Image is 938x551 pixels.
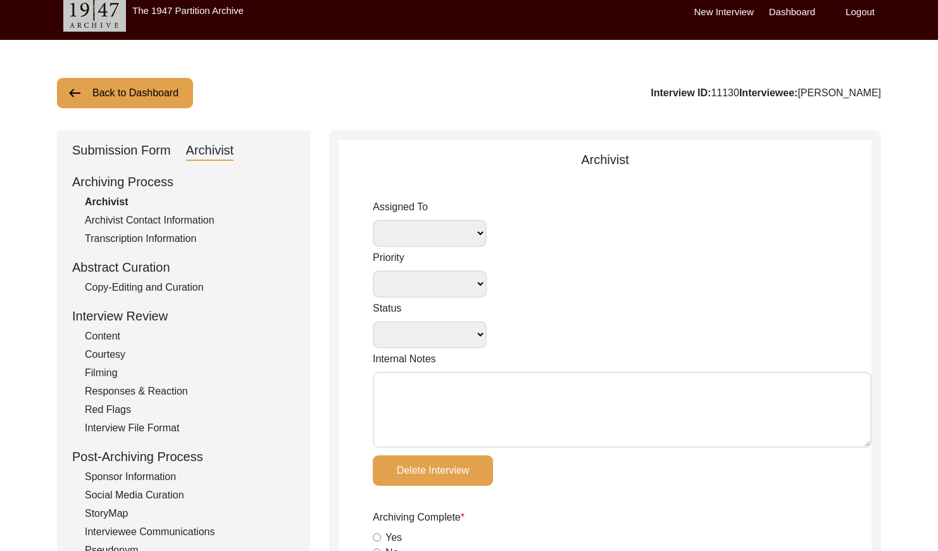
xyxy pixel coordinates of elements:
[85,365,295,381] div: Filming
[85,469,295,484] div: Sponsor Information
[72,172,295,191] div: Archiving Process
[85,231,295,246] div: Transcription Information
[72,307,295,326] div: Interview Review
[651,87,711,98] b: Interview ID:
[85,329,295,344] div: Content
[57,78,193,108] button: Back to Dashboard
[85,488,295,503] div: Social Media Curation
[339,150,872,169] div: Archivist
[85,280,295,295] div: Copy-Editing and Curation
[85,402,295,417] div: Red Flags
[694,5,754,20] label: New Interview
[85,194,295,210] div: Archivist
[67,85,82,101] img: arrow-left.png
[72,141,171,161] div: Submission Form
[132,5,244,16] label: The 1947 Partition Archive
[373,199,487,215] label: Assigned To
[373,301,487,316] label: Status
[373,510,465,525] label: Archiving Complete
[739,87,797,98] b: Interviewee:
[651,85,881,101] div: 11130 [PERSON_NAME]
[85,213,295,228] div: Archivist Contact Information
[72,447,295,466] div: Post-Archiving Process
[85,384,295,399] div: Responses & Reaction
[385,530,402,545] label: Yes
[846,5,875,20] label: Logout
[72,258,295,277] div: Abstract Curation
[85,524,295,540] div: Interviewee Communications
[85,506,295,521] div: StoryMap
[373,351,436,367] label: Internal Notes
[186,141,234,161] div: Archivist
[769,5,815,20] label: Dashboard
[373,250,487,265] label: Priority
[85,347,295,362] div: Courtesy
[373,455,493,486] button: Delete Interview
[85,421,295,436] div: Interview File Format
